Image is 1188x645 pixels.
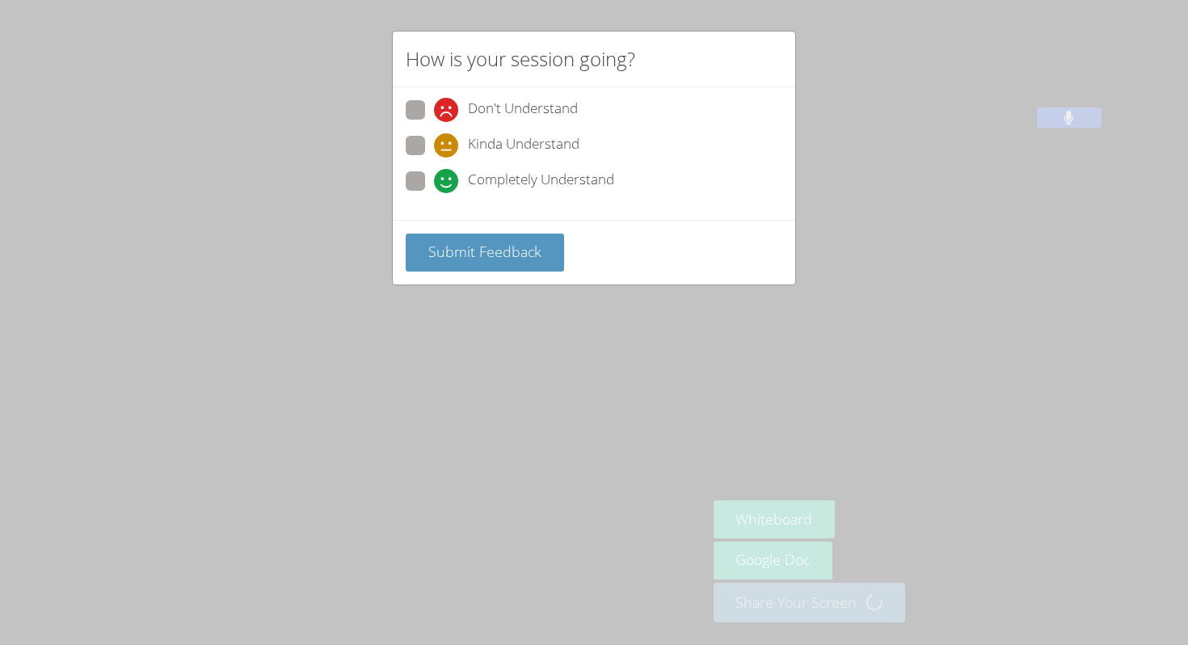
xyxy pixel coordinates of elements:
[468,133,579,158] span: Kinda Understand
[406,234,564,272] button: Submit Feedback
[468,98,578,122] span: Don't Understand
[406,44,635,74] h2: How is your session going?
[468,169,614,193] span: Completely Understand
[428,242,541,261] span: Submit Feedback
